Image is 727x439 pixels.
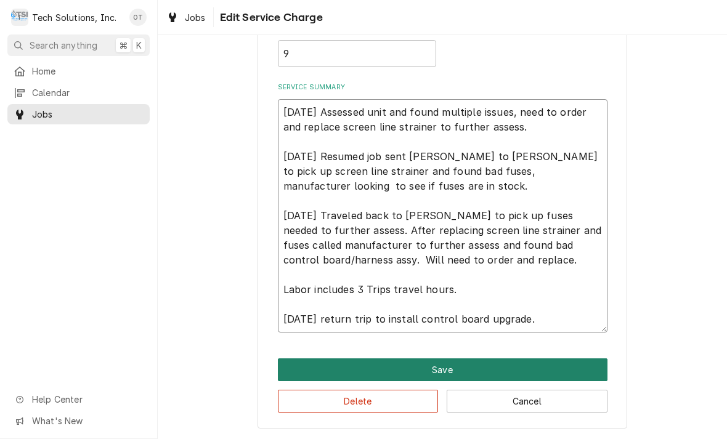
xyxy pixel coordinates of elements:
textarea: [DATE] Assessed unit and found multiple issues, need to order and replace screen line strainer to... [278,99,607,332]
span: K [136,39,142,52]
a: Go to Help Center [7,389,150,409]
a: Home [7,61,150,81]
button: Delete [278,390,439,413]
button: Save [278,358,607,381]
span: What's New [32,414,142,427]
div: OT [129,9,147,26]
span: ⌘ [119,39,128,52]
span: Search anything [30,39,97,52]
span: Calendar [32,86,144,99]
span: Edit Service Charge [216,9,323,26]
div: T [11,9,28,26]
div: Tech Solutions, Inc.'s Avatar [11,9,28,26]
span: Home [32,65,144,78]
div: Tech Solutions, Inc. [32,11,116,24]
div: [object Object] [278,14,436,67]
a: Jobs [161,7,211,28]
button: Cancel [447,390,607,413]
div: Button Group Row [278,358,607,381]
a: Jobs [7,104,150,124]
span: Jobs [185,11,206,24]
div: Button Group Row [278,381,607,413]
div: Service Summary [278,83,607,332]
label: Service Summary [278,83,607,92]
span: Help Center [32,393,142,406]
a: Calendar [7,83,150,103]
button: Search anything⌘K [7,34,150,56]
span: Jobs [32,108,144,121]
div: Button Group [278,358,607,413]
div: Otis Tooley's Avatar [129,9,147,26]
a: Go to What's New [7,411,150,431]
